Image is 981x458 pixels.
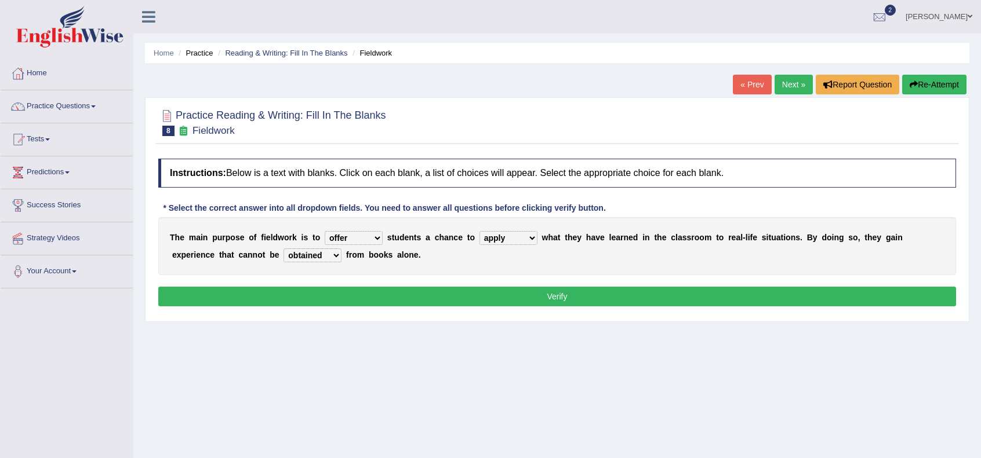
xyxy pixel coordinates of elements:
b: l [675,233,678,242]
a: Practice Questions [1,90,133,119]
b: b [369,250,374,259]
h2: Practice Reading & Writing: Fill In The Blanks [158,107,386,136]
b: c [671,233,675,242]
b: o [404,250,409,259]
b: c [453,233,458,242]
b: u [771,233,776,242]
b: h [867,233,873,242]
b: l [746,233,748,242]
b: s [416,233,421,242]
b: n [409,233,414,242]
b: t [768,233,771,242]
b: s [387,233,392,242]
b: e [600,233,605,242]
b: i [783,233,786,242]
b: n [645,233,650,242]
b: e [210,250,215,259]
b: n [624,233,629,242]
b: h [175,233,180,242]
b: t [864,233,867,242]
b: t [565,233,568,242]
b: l [271,233,273,242]
b: g [839,233,844,242]
b: a [591,233,595,242]
b: n [203,233,208,242]
b: o [786,233,791,242]
b: i [201,233,203,242]
b: n [791,233,796,242]
small: Exam occurring question [177,126,190,137]
b: f [750,233,753,242]
b: r [191,250,194,259]
b: e [196,250,201,259]
b: o [853,233,858,242]
b: r [728,233,731,242]
a: Success Stories [1,189,133,218]
b: e [732,233,736,242]
li: Practice [176,47,213,58]
b: a [553,233,558,242]
b: o [249,233,254,242]
b: o [695,233,700,242]
b: l [402,250,404,259]
b: m [704,233,711,242]
b: t [467,233,470,242]
a: « Prev [733,75,771,94]
b: a [776,233,781,242]
b: i [642,233,645,242]
b: n [201,250,206,259]
b: t [219,250,222,259]
b: t [654,233,657,242]
a: Predictions [1,156,133,185]
b: p [212,233,217,242]
b: e [458,233,463,242]
b: r [222,233,225,242]
b: h [222,250,227,259]
b: n [253,250,258,259]
b: l [609,233,612,242]
b: o [315,233,321,242]
b: e [873,233,877,242]
b: y [577,233,582,242]
small: Fieldwork [192,125,235,136]
b: a [444,233,449,242]
b: f [254,233,257,242]
b: n [898,233,903,242]
b: k [292,233,297,242]
b: c [206,250,210,259]
b: Instructions: [170,168,226,178]
b: o [379,250,384,259]
b: k [384,250,388,259]
b: s [795,233,800,242]
b: e [414,250,419,259]
b: d [822,233,827,242]
b: r [349,250,352,259]
b: e [404,233,409,242]
b: e [753,233,757,242]
h4: Below is a text with blanks. Click on each blank, a list of choices will appear. Select the appro... [158,159,956,188]
b: t [558,233,561,242]
a: Reading & Writing: Fill In The Blanks [225,49,347,57]
b: e [611,233,616,242]
b: e [275,250,279,259]
b: h [586,233,591,242]
span: 2 [885,5,896,16]
b: n [834,233,839,242]
b: t [781,233,784,242]
b: w [278,233,284,242]
b: t [231,250,234,259]
li: Fieldwork [350,47,392,58]
b: i [301,233,304,242]
b: t [414,233,417,242]
b: e [662,233,667,242]
b: o [374,250,379,259]
b: B [807,233,813,242]
b: o [719,233,724,242]
b: h [657,233,662,242]
b: a [397,250,402,259]
b: m [189,233,196,242]
button: Re-Attempt [902,75,967,94]
a: Home [1,57,133,86]
b: s [848,233,853,242]
b: h [548,233,553,242]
